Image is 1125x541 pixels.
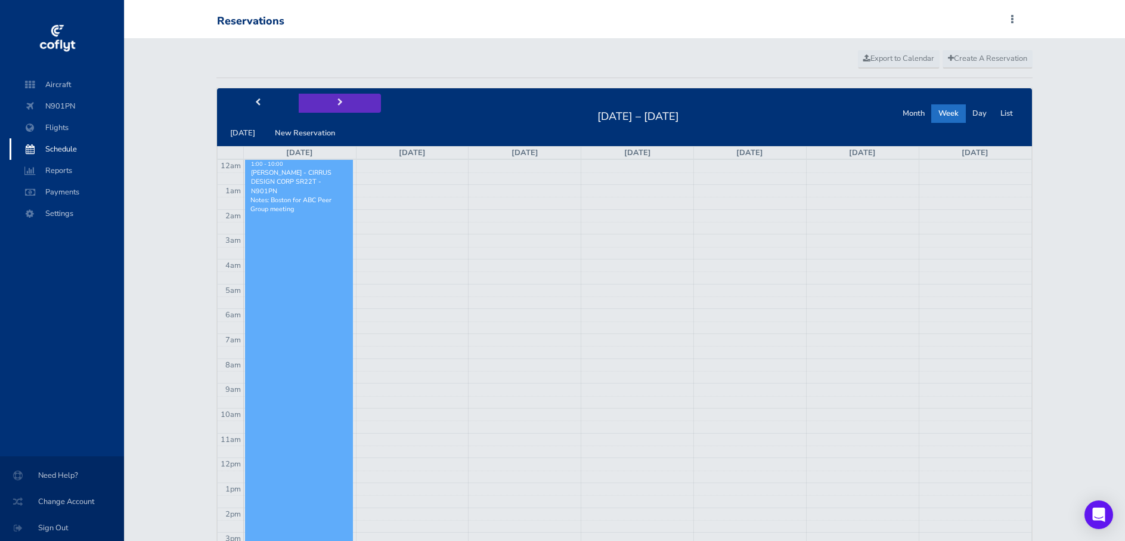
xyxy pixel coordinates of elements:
button: [DATE] [223,124,262,143]
a: [DATE] [624,147,651,158]
span: N901PN [21,95,112,117]
a: Create A Reservation [943,50,1033,68]
span: 6am [225,310,241,320]
span: 2pm [225,509,241,520]
div: Open Intercom Messenger [1084,500,1113,529]
a: [DATE] [399,147,426,158]
button: Day [965,104,994,123]
span: 3am [225,235,241,246]
button: prev [217,94,299,112]
span: 1pm [225,484,241,494]
p: Notes: Boston for ABC Peer Group meeting [250,196,348,214]
span: 12pm [221,459,241,469]
a: [DATE] [286,147,313,158]
span: Reports [21,160,112,181]
h2: [DATE] – [DATE] [590,107,686,123]
span: Export to Calendar [863,53,934,64]
span: 11am [221,434,241,445]
button: Month [895,104,932,123]
a: [DATE] [512,147,538,158]
span: 1:00 - 10:00 [251,160,283,168]
a: Export to Calendar [858,50,940,68]
span: Sign Out [14,517,110,539]
span: Payments [21,181,112,203]
span: 4am [225,260,241,271]
img: coflyt logo [38,21,77,57]
span: Change Account [14,491,110,512]
span: 9am [225,384,241,395]
span: 12am [221,160,241,171]
button: List [993,104,1020,123]
span: Settings [21,203,112,224]
span: Aircraft [21,74,112,95]
div: Reservations [217,15,284,28]
span: 5am [225,285,241,296]
span: 7am [225,335,241,345]
a: [DATE] [962,147,988,158]
span: 10am [221,409,241,420]
span: 1am [225,186,241,196]
span: Schedule [21,138,112,160]
span: 8am [225,360,241,370]
span: Flights [21,117,112,138]
button: next [299,94,381,112]
div: [PERSON_NAME] - CIRRUS DESIGN CORP SR22T - N901PN [250,168,348,196]
button: Week [931,104,966,123]
span: 2am [225,211,241,221]
a: [DATE] [736,147,763,158]
a: [DATE] [849,147,876,158]
span: Need Help? [14,465,110,486]
span: Create A Reservation [948,53,1027,64]
button: New Reservation [268,124,342,143]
